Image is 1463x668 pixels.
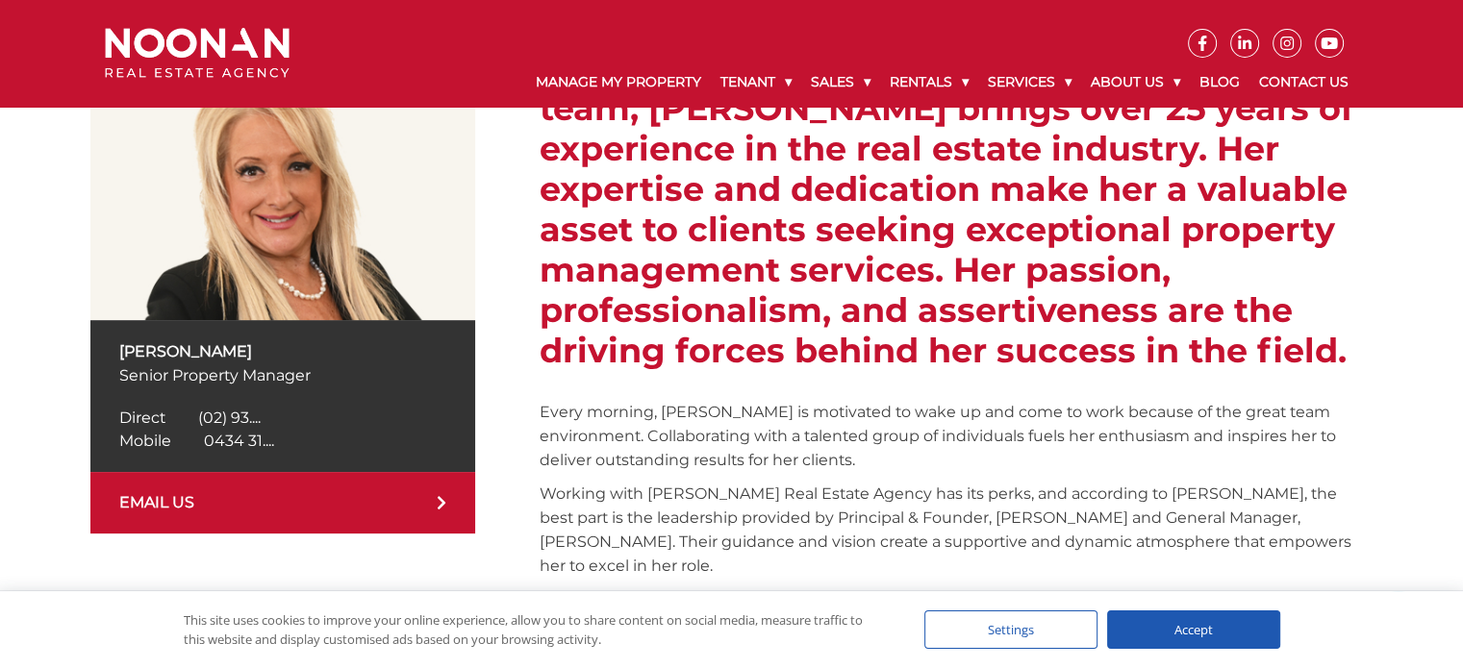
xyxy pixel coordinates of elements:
a: Click to reveal phone number [119,432,274,450]
img: Noonan Real Estate Agency [105,28,290,79]
div: Accept [1107,610,1280,649]
a: Contact Us [1249,58,1358,107]
span: 0434 31.... [204,432,274,450]
div: This site uses cookies to improve your online experience, allow you to share content on social me... [184,610,886,649]
a: Rentals [880,58,978,107]
p: Working with [PERSON_NAME] Real Estate Agency has its perks, and according to [PERSON_NAME], the ... [540,482,1373,578]
a: Click to reveal phone number [119,408,261,427]
span: Direct [119,408,165,427]
a: Services [978,58,1081,107]
img: Anna Stratikopoulos [90,48,475,320]
div: Settings [924,610,1097,649]
p: Senior Property Manager [119,363,446,387]
a: Sales [801,58,880,107]
p: Every morning, [PERSON_NAME] is motivated to wake up and come to work because of the great team e... [540,400,1373,472]
span: Mobile [119,432,171,450]
a: Blog [1190,58,1249,107]
a: Manage My Property [526,58,711,107]
a: EMAIL US [90,472,475,533]
p: [PERSON_NAME] [119,339,446,363]
a: Tenant [711,58,801,107]
h2: As the Senior Property Manager of the Red team, [PERSON_NAME] brings over 25 years of experience ... [540,48,1373,371]
span: (02) 93.... [198,408,261,427]
a: About Us [1081,58,1190,107]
